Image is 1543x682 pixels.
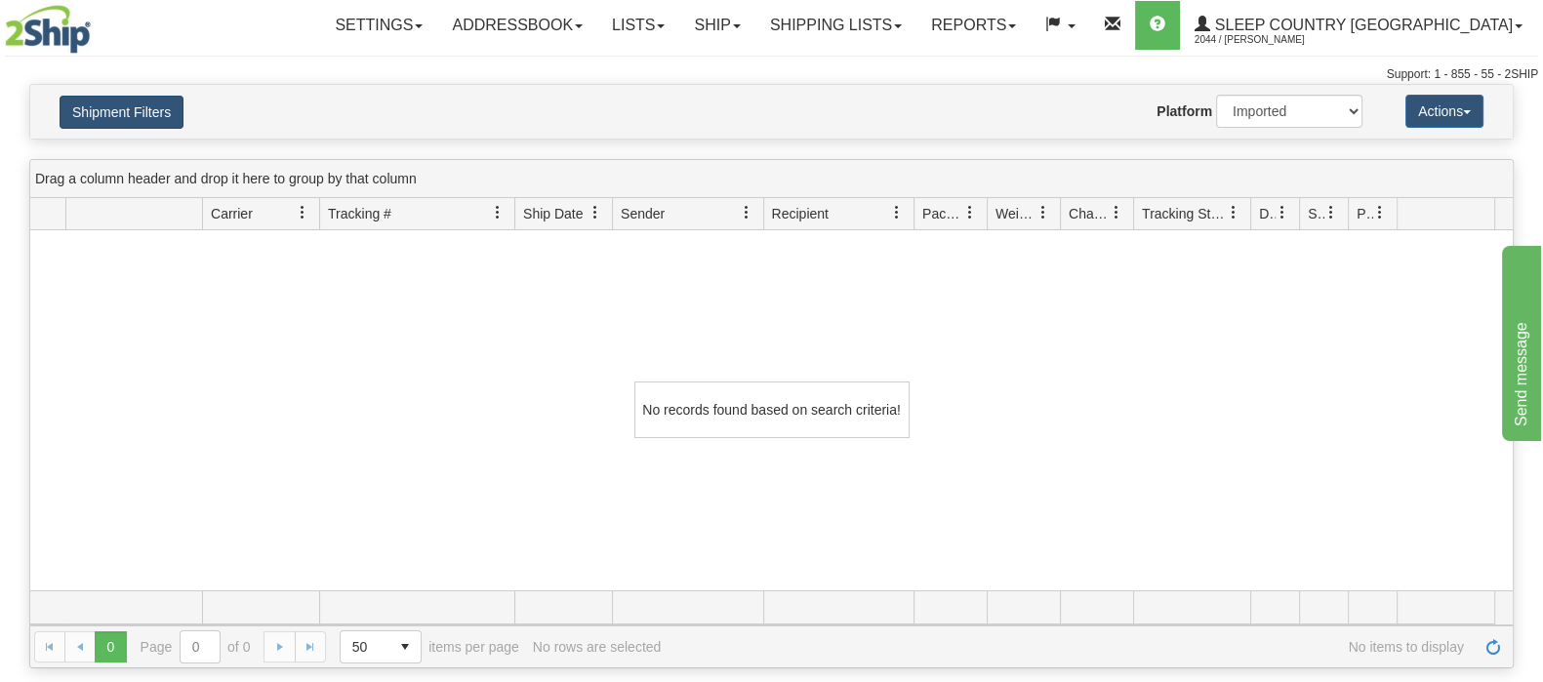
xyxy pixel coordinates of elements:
[481,196,514,229] a: Tracking # filter column settings
[30,160,1513,198] div: grid grouping header
[1027,196,1060,229] a: Weight filter column settings
[1308,204,1324,223] span: Shipment Issues
[1478,631,1509,662] a: Refresh
[772,204,829,223] span: Recipient
[922,204,963,223] span: Packages
[523,204,583,223] span: Ship Date
[5,5,91,54] img: logo2044.jpg
[141,630,251,663] span: Page of 0
[730,196,763,229] a: Sender filter column settings
[597,1,679,50] a: Lists
[1210,17,1513,33] span: Sleep Country [GEOGRAPHIC_DATA]
[1363,196,1397,229] a: Pickup Status filter column settings
[340,630,519,663] span: items per page
[328,204,391,223] span: Tracking #
[533,639,662,655] div: No rows are selected
[286,196,319,229] a: Carrier filter column settings
[15,12,181,35] div: Send message
[1217,196,1250,229] a: Tracking Status filter column settings
[995,204,1036,223] span: Weight
[389,631,421,662] span: select
[340,630,422,663] span: Page sizes drop down
[1259,204,1276,223] span: Delivery Status
[60,96,183,129] button: Shipment Filters
[437,1,597,50] a: Addressbook
[1315,196,1348,229] a: Shipment Issues filter column settings
[1100,196,1133,229] a: Charge filter column settings
[1405,95,1483,128] button: Actions
[1142,204,1227,223] span: Tracking Status
[95,631,126,662] span: Page 0
[1157,101,1212,121] label: Platform
[916,1,1031,50] a: Reports
[880,196,914,229] a: Recipient filter column settings
[674,639,1464,655] span: No items to display
[211,204,253,223] span: Carrier
[1498,241,1541,440] iframe: chat widget
[1266,196,1299,229] a: Delivery Status filter column settings
[634,381,910,438] div: No records found based on search criteria!
[1195,30,1341,50] span: 2044 / [PERSON_NAME]
[1069,204,1110,223] span: Charge
[954,196,987,229] a: Packages filter column settings
[621,204,665,223] span: Sender
[755,1,916,50] a: Shipping lists
[320,1,437,50] a: Settings
[1180,1,1537,50] a: Sleep Country [GEOGRAPHIC_DATA] 2044 / [PERSON_NAME]
[352,637,378,657] span: 50
[679,1,754,50] a: Ship
[1357,204,1373,223] span: Pickup Status
[5,66,1538,83] div: Support: 1 - 855 - 55 - 2SHIP
[579,196,612,229] a: Ship Date filter column settings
